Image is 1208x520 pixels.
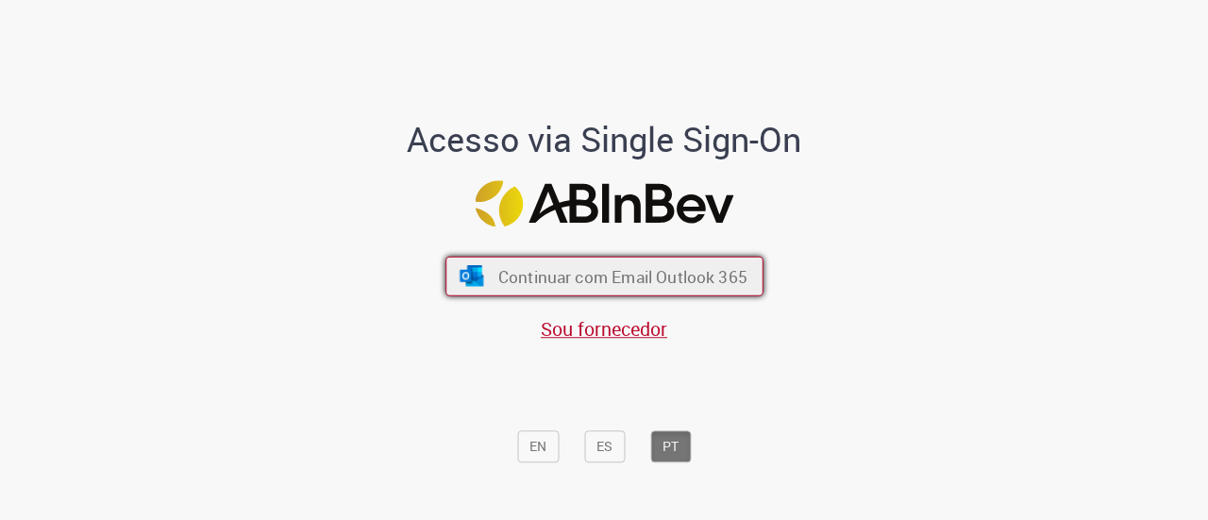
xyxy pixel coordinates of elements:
img: Logo ABInBev [475,180,733,226]
img: ícone Azure/Microsoft 360 [458,266,485,287]
span: Continuar com Email Outlook 365 [497,265,747,287]
h1: Acesso via Single Sign-On [343,121,866,159]
button: ES [584,430,625,462]
button: PT [650,430,691,462]
a: Sou fornecedor [541,316,667,342]
button: ícone Azure/Microsoft 360 Continuar com Email Outlook 365 [445,257,763,296]
button: EN [517,430,559,462]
